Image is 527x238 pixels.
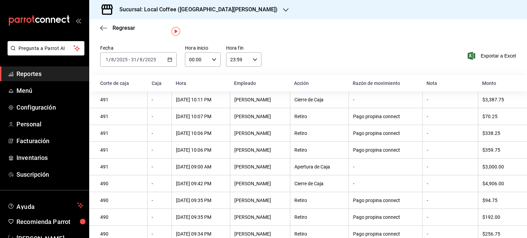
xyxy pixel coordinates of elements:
[139,57,143,62] input: --
[234,80,286,86] div: Empleado
[482,97,516,102] div: $3,387.75
[294,198,344,203] div: Retiro
[109,57,111,62] span: /
[176,80,226,86] div: Hora
[16,217,83,226] span: Recomienda Parrot
[353,147,418,153] div: Pago propina connect
[100,97,143,102] div: 491
[294,114,344,119] div: Retiro
[482,147,516,153] div: $359.75
[111,57,114,62] input: --
[294,214,344,220] div: Retiro
[234,114,286,119] div: [PERSON_NAME]
[176,231,226,237] div: [DATE] 09:34 PM
[185,46,221,50] label: Hora inicio
[427,147,474,153] div: -
[234,231,286,237] div: [PERSON_NAME]
[152,214,167,220] div: -
[172,27,180,36] img: Tooltip marker
[294,181,344,186] div: Cierre de Caja
[176,164,226,170] div: [DATE] 09:00 AM
[234,147,286,153] div: [PERSON_NAME]
[482,181,516,186] div: $4,906.00
[426,80,474,86] div: Nota
[100,198,143,203] div: 490
[16,136,83,146] span: Facturación
[294,97,344,102] div: Cierre de Caja
[129,57,130,62] span: -
[16,69,83,78] span: Reportes
[100,80,143,86] div: Corte de caja
[469,52,516,60] button: Exportar a Excel
[75,18,81,23] button: open_drawer_menu
[234,181,286,186] div: [PERSON_NAME]
[427,198,474,203] div: -
[353,214,418,220] div: Pago propina connect
[176,147,226,153] div: [DATE] 10:06 PM
[114,5,278,14] h3: Sucursal: Local Coffee ([GEOGRAPHIC_DATA][PERSON_NAME])
[482,231,516,237] div: $256.75
[100,114,143,119] div: 491
[482,164,516,170] div: $3,000.00
[152,97,167,102] div: -
[353,181,418,186] div: -
[152,164,167,170] div: -
[353,80,418,86] div: Razón de movimiento
[19,45,74,52] span: Pregunta a Parrot AI
[427,214,474,220] div: -
[152,231,167,237] div: -
[100,181,143,186] div: 490
[482,130,516,136] div: $338.25
[152,198,167,203] div: -
[176,214,226,220] div: [DATE] 09:35 PM
[482,114,516,119] div: $70.25
[143,57,145,62] span: /
[176,97,226,102] div: [DATE] 10:11 PM
[152,147,167,153] div: -
[16,170,83,179] span: Suscripción
[145,57,156,62] input: ----
[100,130,143,136] div: 491
[234,164,286,170] div: [PERSON_NAME]
[482,198,516,203] div: $94.75
[176,114,226,119] div: [DATE] 10:07 PM
[353,231,418,237] div: Pago propina connect
[100,147,143,153] div: 491
[353,164,418,170] div: -
[353,114,418,119] div: Pago propina connect
[152,130,167,136] div: -
[226,46,262,50] label: Hora fin
[294,80,344,86] div: Acción
[152,114,167,119] div: -
[427,231,474,237] div: -
[100,214,143,220] div: 490
[16,201,74,210] span: Ayuda
[152,80,167,86] div: Caja
[113,25,135,31] span: Regresar
[131,57,137,62] input: --
[427,130,474,136] div: -
[353,198,418,203] div: Pago propina connect
[427,181,474,186] div: -
[234,130,286,136] div: [PERSON_NAME]
[294,130,344,136] div: Retiro
[16,103,83,112] span: Configuración
[116,57,128,62] input: ----
[100,164,143,170] div: 491
[427,114,474,119] div: -
[234,198,286,203] div: [PERSON_NAME]
[482,80,516,86] div: Monto
[294,164,344,170] div: Apertura de Caja
[16,153,83,162] span: Inventarios
[176,198,226,203] div: [DATE] 09:35 PM
[294,147,344,153] div: Retiro
[100,46,177,50] label: Fecha
[100,231,143,237] div: 490
[294,231,344,237] div: Retiro
[152,181,167,186] div: -
[114,57,116,62] span: /
[105,57,109,62] input: --
[427,97,474,102] div: -
[100,25,135,31] button: Regresar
